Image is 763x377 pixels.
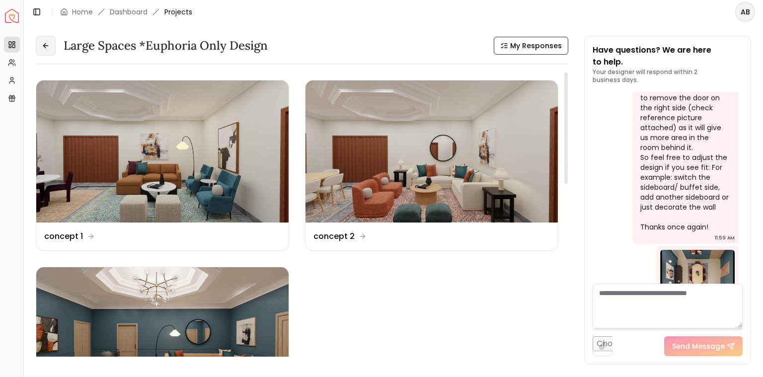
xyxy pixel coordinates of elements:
[36,80,289,251] a: concept 1concept 1
[305,80,558,223] img: concept 2
[44,230,83,242] dd: concept 1
[305,80,558,251] a: concept 2concept 2
[164,7,192,17] span: Projects
[715,233,735,243] div: 11:59 AM
[110,7,148,17] a: Dashboard
[72,7,93,17] a: Home
[36,80,289,223] img: concept 1
[64,38,268,54] h3: Large Spaces *Euphoria Only design
[510,41,562,51] span: My Responses
[5,9,19,23] img: Spacejoy Logo
[736,3,754,21] span: AB
[313,230,355,242] dd: concept 2
[593,68,743,84] p: Your designer will respond within 2 business days.
[494,37,568,55] button: My Responses
[593,44,743,68] p: Have questions? We are here to help.
[640,13,729,232] div: Dear [PERSON_NAME], Thank you so much for the revised design. It looks great and we are okay with...
[660,250,735,324] img: Chat Image
[5,9,19,23] a: Spacejoy
[60,7,192,17] nav: breadcrumb
[735,2,755,22] button: AB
